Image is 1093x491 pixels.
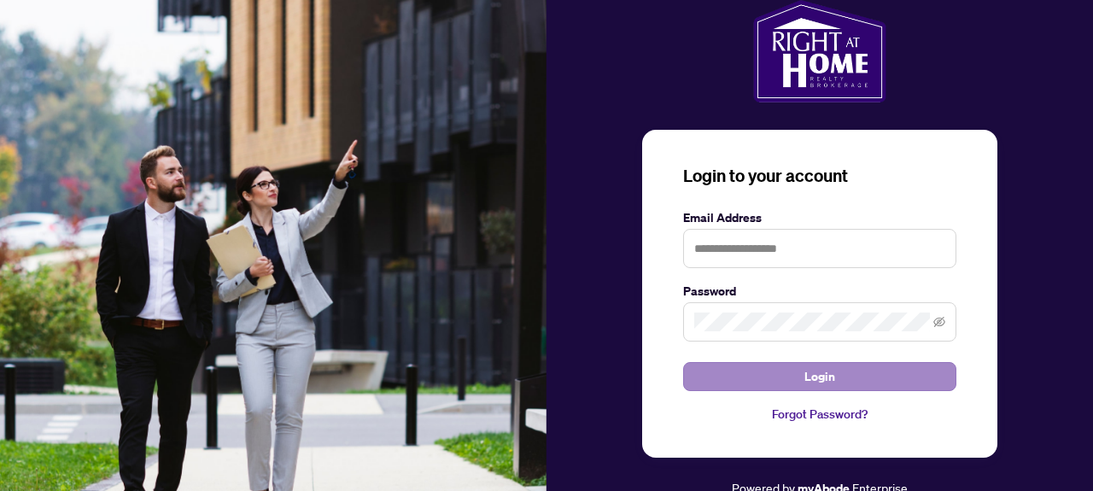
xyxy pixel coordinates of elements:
[933,316,945,328] span: eye-invisible
[683,282,956,301] label: Password
[804,363,835,390] span: Login
[683,362,956,391] button: Login
[683,208,956,227] label: Email Address
[683,164,956,188] h3: Login to your account
[683,405,956,424] a: Forgot Password?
